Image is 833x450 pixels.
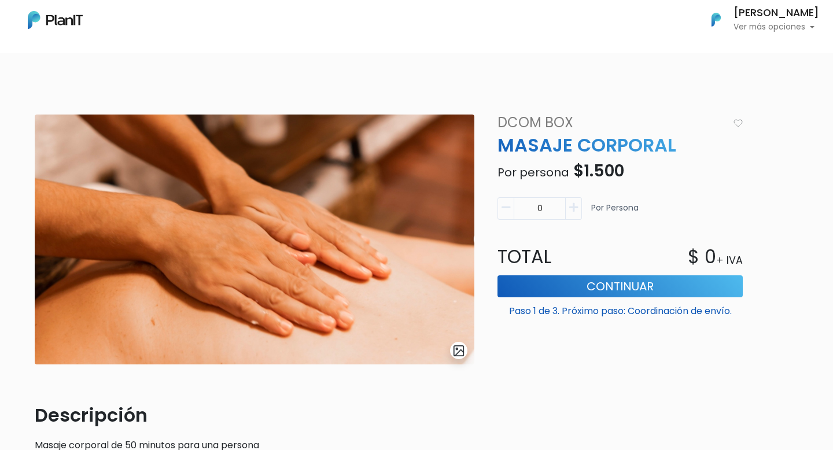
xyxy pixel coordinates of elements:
img: PlanIt Logo [28,11,83,29]
p: Total [491,243,620,271]
p: Paso 1 de 3. Próximo paso: Coordinación de envío. [497,300,743,318]
h4: Dcom Box [491,115,728,131]
button: PlanIt Logo [PERSON_NAME] Ver más opciones [696,5,819,35]
p: $ 0 [688,243,716,271]
img: PlanIt Logo [703,7,729,32]
p: Por Persona [591,202,639,224]
p: + IVA [716,253,743,268]
span: $1.500 [573,160,624,182]
img: heart_icon [734,119,743,127]
h6: [PERSON_NAME] [734,8,819,19]
p: Descripción [35,401,474,429]
p: MASAJE CORPORAL [491,131,750,159]
img: gallery-light [452,344,466,357]
span: Por persona [497,164,569,180]
img: EEBA820B-9A13-4920-8781-964E5B39F6D7.jpeg [35,115,474,364]
p: Ver más opciones [734,23,819,31]
button: Continuar [497,275,743,297]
